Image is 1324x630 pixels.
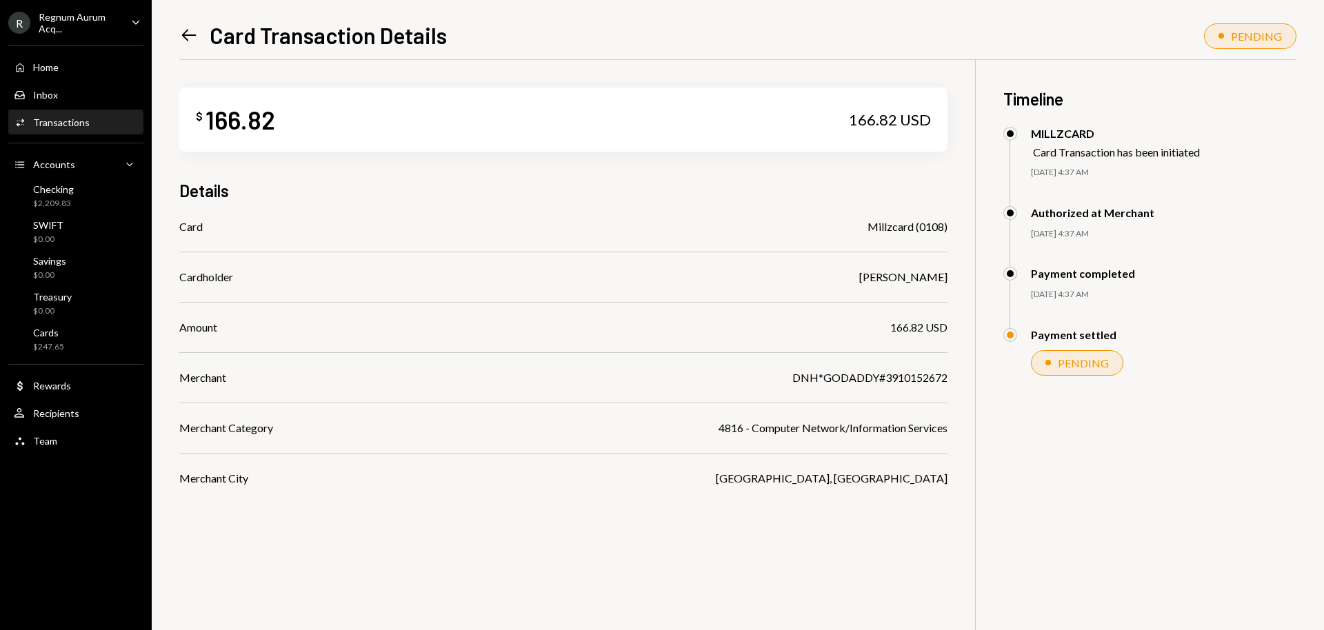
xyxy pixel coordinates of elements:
a: Team [8,428,143,453]
div: Merchant [179,369,226,386]
div: Transactions [33,116,90,128]
a: Accounts [8,152,143,176]
div: Merchant City [179,470,248,487]
div: [DATE] 4:37 AM [1031,167,1296,179]
div: $2,209.83 [33,198,74,210]
div: R [8,12,30,34]
div: Savings [33,255,66,267]
a: Rewards [8,373,143,398]
div: Accounts [33,159,75,170]
div: Checking [33,183,74,195]
div: Payment settled [1031,328,1116,341]
div: $ [196,110,203,123]
div: Card Transaction has been initiated [1033,145,1200,159]
div: Recipients [33,407,79,419]
div: $247.65 [33,341,64,353]
div: Card [179,219,203,235]
div: 166.82 USD [890,319,947,336]
a: Home [8,54,143,79]
h1: Card Transaction Details [210,21,447,49]
a: Inbox [8,82,143,107]
a: Checking$2,209.83 [8,179,143,212]
div: $0.00 [33,305,72,317]
h3: Timeline [1003,88,1296,110]
div: Inbox [33,89,58,101]
a: Treasury$0.00 [8,287,143,320]
div: Amount [179,319,217,336]
div: [DATE] 4:37 AM [1031,228,1296,240]
div: Rewards [33,380,71,392]
div: $0.00 [33,234,63,245]
div: [PERSON_NAME] [859,269,947,285]
div: Regnum Aurum Acq... [39,11,120,34]
div: Merchant Category [179,420,273,436]
div: Authorized at Merchant [1031,206,1154,219]
div: Payment completed [1031,267,1135,280]
div: Cardholder [179,269,233,285]
div: [DATE] 4:37 AM [1031,289,1296,301]
a: Savings$0.00 [8,251,143,284]
h3: Details [179,179,229,202]
div: PENDING [1058,356,1109,369]
div: SWIFT [33,219,63,231]
div: PENDING [1231,30,1282,43]
div: $0.00 [33,270,66,281]
div: 4816 - Computer Network/Information Services [719,420,947,436]
div: Millzcard (0108) [867,219,947,235]
div: DNH*GODADDY#3910152672 [792,369,947,386]
a: SWIFT$0.00 [8,215,143,248]
a: Recipients [8,400,143,425]
div: 166.82 USD [849,110,931,130]
a: Transactions [8,110,143,134]
a: Cards$247.65 [8,323,143,356]
div: Treasury [33,291,72,303]
div: Team [33,435,57,447]
div: [GEOGRAPHIC_DATA], [GEOGRAPHIC_DATA] [716,470,947,487]
div: Home [33,61,59,73]
div: MILLZCARD [1031,127,1200,140]
div: Cards [33,327,64,338]
div: 166.82 [205,104,275,135]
